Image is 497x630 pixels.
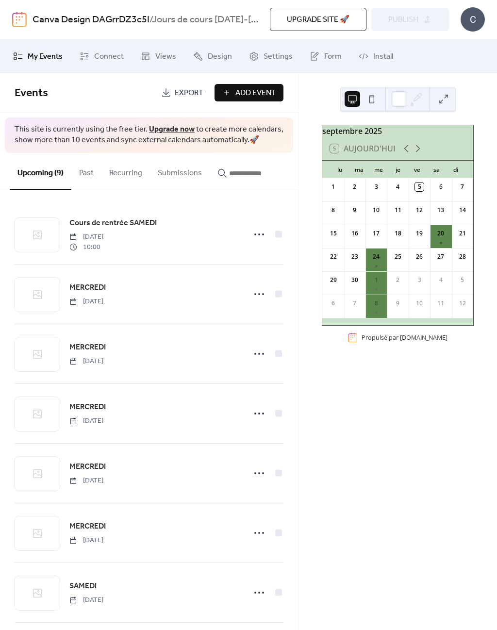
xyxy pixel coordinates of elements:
[372,299,381,308] div: 8
[415,206,424,215] div: 12
[149,11,152,29] b: /
[436,182,445,191] div: 6
[350,299,359,308] div: 7
[69,461,106,473] span: MERCREDI
[372,206,381,215] div: 10
[270,8,366,31] button: Upgrade site 🚀
[15,124,283,146] span: This site is currently using the free tier. to create more calendars, show more than 10 events an...
[394,229,402,238] div: 18
[208,51,232,63] span: Design
[458,206,467,215] div: 14
[436,299,445,308] div: 11
[69,342,106,353] span: MERCREDI
[235,87,276,99] span: Add Event
[458,276,467,284] div: 5
[69,416,103,426] span: [DATE]
[302,43,349,69] a: Form
[329,276,338,284] div: 29
[69,282,106,294] a: MERCREDI
[350,206,359,215] div: 9
[372,182,381,191] div: 3
[69,535,103,546] span: [DATE]
[388,161,408,178] div: je
[69,580,97,593] a: SAMEDI
[12,12,27,27] img: logo
[150,153,210,189] button: Submissions
[69,217,157,230] a: Cours de rentrée SAMEDI
[427,161,446,178] div: sa
[69,461,106,473] a: MERCREDI
[436,206,445,215] div: 13
[155,51,176,63] span: Views
[6,43,70,69] a: My Events
[69,476,103,486] span: [DATE]
[394,206,402,215] div: 11
[154,84,211,101] a: Export
[350,229,359,238] div: 16
[350,252,359,261] div: 23
[369,161,388,178] div: me
[329,299,338,308] div: 6
[71,153,101,189] button: Past
[458,299,467,308] div: 12
[330,161,349,178] div: lu
[372,276,381,284] div: 1
[186,43,239,69] a: Design
[415,299,424,308] div: 10
[458,229,467,238] div: 21
[33,11,149,29] a: Canva Design DAGrrDZ3c5I
[149,122,195,137] a: Upgrade now
[69,401,106,414] a: MERCREDI
[394,299,402,308] div: 9
[329,229,338,238] div: 15
[461,7,485,32] div: C
[373,51,393,63] span: Install
[10,153,71,190] button: Upcoming (9)
[329,182,338,191] div: 1
[69,520,106,533] a: MERCREDI
[152,11,277,29] b: Jours de cours [DATE]-[DATE]
[362,333,447,342] div: Propulsé par
[349,161,369,178] div: ma
[242,43,300,69] a: Settings
[69,356,103,366] span: [DATE]
[69,521,106,532] span: MERCREDI
[415,182,424,191] div: 5
[436,276,445,284] div: 4
[69,341,106,354] a: MERCREDI
[458,182,467,191] div: 7
[324,51,342,63] span: Form
[69,232,103,242] span: [DATE]
[436,252,445,261] div: 27
[101,153,150,189] button: Recurring
[394,252,402,261] div: 25
[72,43,131,69] a: Connect
[69,595,103,605] span: [DATE]
[394,276,402,284] div: 2
[322,125,473,137] div: septembre 2025
[351,43,400,69] a: Install
[400,333,447,342] a: [DOMAIN_NAME]
[329,206,338,215] div: 8
[415,252,424,261] div: 26
[436,229,445,238] div: 20
[372,229,381,238] div: 17
[133,43,183,69] a: Views
[350,276,359,284] div: 30
[69,297,103,307] span: [DATE]
[408,161,427,178] div: ve
[287,14,349,26] span: Upgrade site 🚀
[94,51,124,63] span: Connect
[175,87,203,99] span: Export
[372,252,381,261] div: 24
[28,51,63,63] span: My Events
[69,242,103,252] span: 10:00
[69,282,106,294] span: MERCREDI
[394,182,402,191] div: 4
[215,84,283,101] button: Add Event
[446,161,465,178] div: di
